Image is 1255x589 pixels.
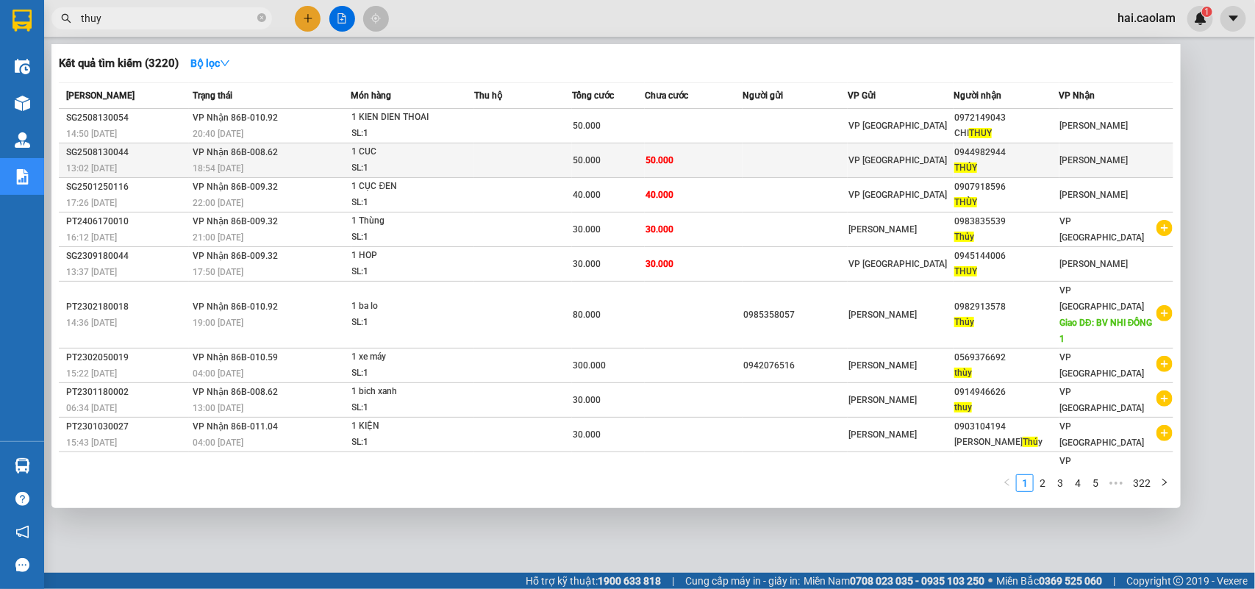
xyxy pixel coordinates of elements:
[573,121,601,131] span: 50.000
[66,198,117,208] span: 17:26 [DATE]
[743,358,848,374] div: 0942076516
[848,395,917,405] span: [PERSON_NAME]
[352,435,462,451] div: SL: 1
[15,132,30,148] img: warehouse-icon
[1156,425,1173,441] span: plus-circle
[66,403,117,413] span: 06:34 [DATE]
[1156,474,1173,492] button: right
[1034,475,1051,491] a: 2
[1156,474,1173,492] li: Next Page
[193,251,278,261] span: VP Nhận 86B-009.32
[1016,474,1034,492] li: 1
[573,190,601,200] span: 40.000
[1052,475,1068,491] a: 3
[193,368,243,379] span: 04:00 [DATE]
[12,10,32,32] img: logo-vxr
[66,214,188,229] div: PT2406170010
[193,421,278,432] span: VP Nhận 86B-011.04
[193,232,243,243] span: 21:00 [DATE]
[573,224,601,235] span: 30.000
[646,190,673,200] span: 40.000
[646,224,673,235] span: 30.000
[1156,390,1173,407] span: plus-circle
[193,113,278,123] span: VP Nhận 86B-010.92
[352,110,462,126] div: 1 KIEN DIEN THOAI
[352,213,462,229] div: 1 Thùng
[954,232,974,242] span: Thủy
[645,90,688,101] span: Chưa cước
[954,179,1059,195] div: 0907918596
[193,438,243,448] span: 04:00 [DATE]
[954,126,1059,141] div: CHI
[646,259,673,269] span: 30.000
[1156,356,1173,372] span: plus-circle
[954,90,1001,101] span: Người nhận
[1060,456,1145,482] span: VP [GEOGRAPHIC_DATA]
[179,51,242,75] button: Bộ lọcdown
[1059,90,1095,101] span: VP Nhận
[352,400,462,416] div: SL: 1
[573,310,601,320] span: 80.000
[1060,155,1129,165] span: [PERSON_NAME]
[193,198,243,208] span: 22:00 [DATE]
[352,144,462,160] div: 1 CUC
[848,310,917,320] span: [PERSON_NAME]
[1104,474,1128,492] span: •••
[1060,259,1129,269] span: [PERSON_NAME]
[954,435,1059,450] div: [PERSON_NAME] y
[193,301,278,312] span: VP Nhận 86B-010.92
[1060,318,1153,344] span: Giao DĐ: BV NHI ĐỒNG 1
[1060,190,1129,200] span: [PERSON_NAME]
[193,147,278,157] span: VP Nhận 86B-008.62
[848,360,917,371] span: [PERSON_NAME]
[15,458,30,474] img: warehouse-icon
[66,318,117,328] span: 14:36 [DATE]
[352,179,462,195] div: 1 CỤC ĐEN
[193,318,243,328] span: 19:00 [DATE]
[848,224,917,235] span: [PERSON_NAME]
[1156,305,1173,321] span: plus-circle
[572,90,614,101] span: Tổng cước
[954,317,974,327] span: Thủy
[573,360,606,371] span: 300.000
[1060,285,1145,312] span: VP [GEOGRAPHIC_DATA]
[1060,421,1145,448] span: VP [GEOGRAPHIC_DATA]
[848,190,947,200] span: VP [GEOGRAPHIC_DATA]
[257,12,266,26] span: close-circle
[61,13,71,24] span: search
[352,229,462,246] div: SL: 1
[573,429,601,440] span: 30.000
[193,216,278,226] span: VP Nhận 86B-009.32
[66,299,188,315] div: PT2302180018
[66,163,117,174] span: 13:02 [DATE]
[193,90,232,101] span: Trạng thái
[352,418,462,435] div: 1 KIỆN
[954,266,977,276] span: THUY
[1060,216,1145,243] span: VP [GEOGRAPHIC_DATA]
[954,368,972,378] span: thùy
[743,307,848,323] div: 0985358057
[1060,387,1145,413] span: VP [GEOGRAPHIC_DATA]
[1087,474,1104,492] li: 5
[66,179,188,195] div: SG2501250116
[1060,121,1129,131] span: [PERSON_NAME]
[15,558,29,572] span: message
[573,155,601,165] span: 50.000
[66,368,117,379] span: 15:22 [DATE]
[1156,220,1173,236] span: plus-circle
[848,429,917,440] span: [PERSON_NAME]
[1087,475,1104,491] a: 5
[848,121,947,131] span: VP [GEOGRAPHIC_DATA]
[954,214,1059,229] div: 0983835539
[66,419,188,435] div: PT2301030027
[954,419,1059,435] div: 0903104194
[1060,352,1145,379] span: VP [GEOGRAPHIC_DATA]
[257,13,266,22] span: close-circle
[1129,475,1155,491] a: 322
[1017,475,1033,491] a: 1
[474,90,502,101] span: Thu hộ
[352,315,462,331] div: SL: 1
[954,249,1059,264] div: 0945144006
[954,299,1059,315] div: 0982913578
[1051,474,1069,492] li: 3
